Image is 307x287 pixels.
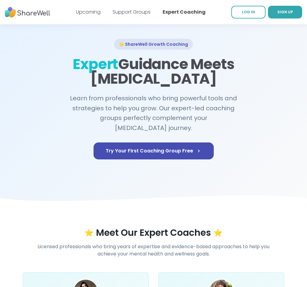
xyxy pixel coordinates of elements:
a: SIGN UP [268,6,302,18]
span: ⭐ [84,228,94,238]
span: LOG IN [242,9,255,15]
a: LOG IN [231,6,266,18]
span: SIGN UP [277,9,293,15]
h3: Meet Our Expert Coaches [96,227,211,238]
a: Support Groups [113,8,150,15]
span: Try Your First Coaching Group Free [106,147,202,155]
div: 🌟 ShareWell Growth Coaching [114,39,193,50]
h1: Guidance Meets [MEDICAL_DATA] [52,57,255,86]
a: Try Your First Coaching Group Free [94,142,214,159]
h2: Learn from professionals who bring powerful tools and strategies to help you grow. Our expert-led... [66,93,241,133]
a: Upcoming [76,8,101,15]
span: ⭐ [213,228,223,238]
img: ShareWell Nav Logo [5,4,50,21]
h4: Licensed professionals who bring years of expertise and evidence-based approaches to help you ach... [37,243,270,258]
a: Expert Coaching [163,8,206,15]
span: Expert [73,54,118,74]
